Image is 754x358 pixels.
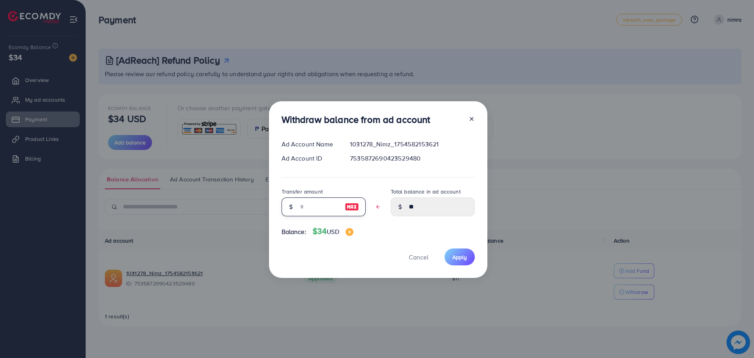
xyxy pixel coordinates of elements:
[313,226,353,236] h4: $34
[275,154,344,163] div: Ad Account ID
[344,154,481,163] div: 7535872690423529480
[409,253,428,261] span: Cancel
[345,202,359,212] img: image
[282,114,430,125] h3: Withdraw balance from ad account
[275,140,344,149] div: Ad Account Name
[445,248,475,265] button: Apply
[452,253,467,261] span: Apply
[399,248,438,265] button: Cancel
[391,188,461,195] label: Total balance in ad account
[282,227,306,236] span: Balance:
[282,188,323,195] label: Transfer amount
[344,140,481,149] div: 1031278_Nimz_1754582153621
[327,227,339,236] span: USD
[346,228,353,236] img: image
